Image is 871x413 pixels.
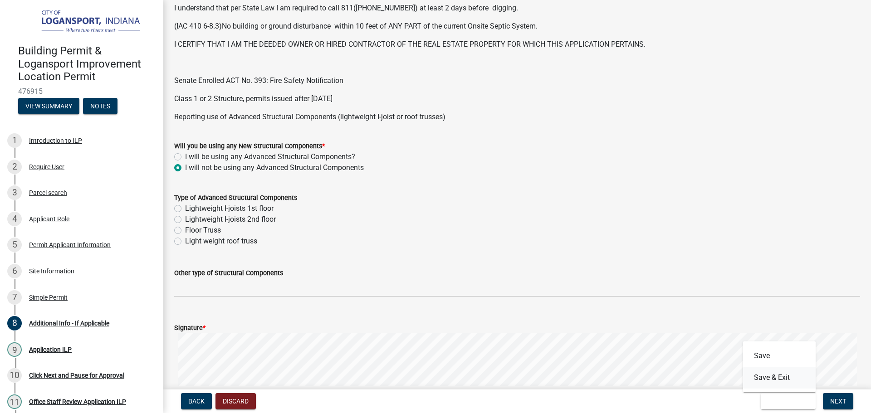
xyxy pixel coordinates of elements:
[188,398,205,405] span: Back
[29,216,69,222] div: Applicant Role
[174,112,860,122] p: Reporting use of Advanced Structural Components (lightweight I-joist or roof trusses)
[18,98,79,114] button: View Summary
[7,342,22,357] div: 9
[29,242,111,248] div: Permit Applicant Information
[181,393,212,409] button: Back
[174,143,325,150] label: Will you be using any New Structural Components
[18,103,79,110] wm-modal-confirm: Summary
[7,160,22,174] div: 2
[174,270,283,277] label: Other type of Structural Components
[174,75,860,86] p: Senate Enrolled ACT No. 393: Fire Safety Notification
[743,341,816,392] div: Save & Exit
[174,325,206,331] label: Signature
[7,394,22,409] div: 11
[185,151,355,162] label: I will be using any Advanced Structural Components?
[823,393,853,409] button: Next
[174,39,860,50] p: I CERTIFY THAT I AM THE DEEDED OWNER OR HIRED CONTRACTOR OF THE REAL ESTATE PROPERTY FOR WHICH TH...
[7,238,22,252] div: 5
[83,103,117,110] wm-modal-confirm: Notes
[7,185,22,200] div: 3
[830,398,846,405] span: Next
[185,203,274,214] label: Lightweight I-joists 1st floor
[7,368,22,383] div: 10
[743,367,816,389] button: Save & Exit
[185,236,257,247] label: Light weight roof truss
[185,225,221,236] label: Floor Truss
[18,44,156,83] h4: Building Permit & Logansport Improvement Location Permit
[29,268,74,274] div: Site Information
[174,93,860,104] p: Class 1 or 2 Structure, permits issued after [DATE]
[7,264,22,278] div: 6
[7,133,22,148] div: 1
[83,98,117,114] button: Notes
[7,316,22,330] div: 8
[761,393,816,409] button: Save & Exit
[768,398,803,405] span: Save & Exit
[29,137,82,144] div: Introduction to ILP
[18,10,149,35] img: City of Logansport, Indiana
[185,162,364,173] label: I will not be using any Advanced Structural Components
[174,195,297,201] label: Type of Advanced Structural Components
[215,393,256,409] button: Discard
[29,398,126,405] div: Office Staff Review Application ILP
[29,320,109,326] div: Additional Info - If Applicable
[174,21,860,32] p: (IAC 410 6-8.3)No building or ground disturbance within 10 feet of ANY PART of the current Onsite...
[18,87,145,96] span: 476915
[29,164,64,170] div: Require User
[743,345,816,367] button: Save
[29,294,68,301] div: Simple Permit
[29,189,67,196] div: Parcel search
[7,290,22,305] div: 7
[7,212,22,226] div: 4
[185,214,276,225] label: Lightweight I-joists 2nd floor
[29,372,124,379] div: Click Next and Pause for Approval
[29,346,72,353] div: Application ILP
[174,3,860,14] p: I understand that per State Law I am required to call 811([PHONE_NUMBER]) at least 2 days before ...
